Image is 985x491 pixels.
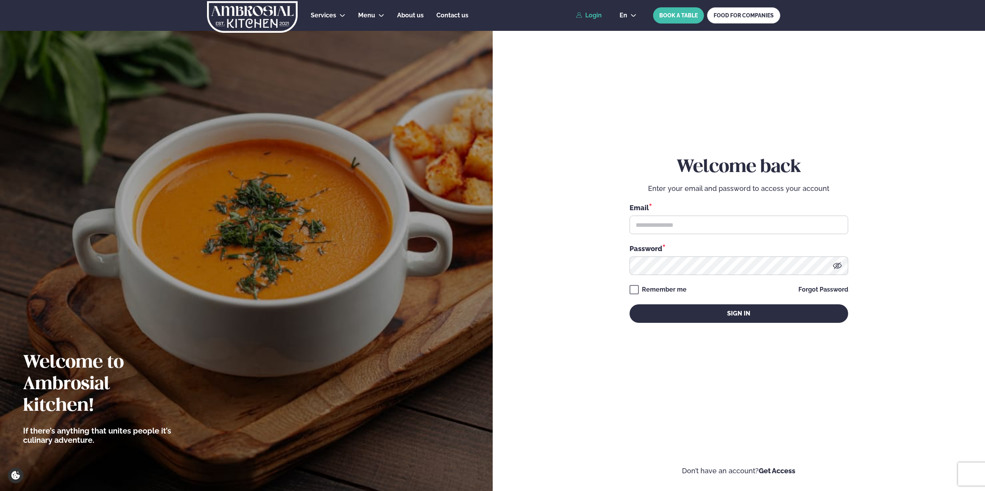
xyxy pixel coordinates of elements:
[576,12,602,19] a: Login
[613,12,643,19] button: en
[358,12,375,19] span: Menu
[630,304,848,323] button: Sign in
[798,287,848,293] a: Forgot Password
[358,11,375,20] a: Menu
[630,202,848,213] div: Email
[630,243,848,253] div: Password
[23,426,183,445] p: If there’s anything that unites people it’s culinary adventure.
[206,1,298,33] img: logo
[707,7,780,24] a: FOOD FOR COMPANIES
[516,466,962,476] p: Don’t have an account?
[311,11,336,20] a: Services
[630,157,848,178] h2: Welcome back
[630,184,848,193] p: Enter your email and password to access your account
[23,352,183,417] h2: Welcome to Ambrosial kitchen!
[759,467,795,475] a: Get Access
[311,12,336,19] span: Services
[653,7,704,24] button: BOOK A TABLE
[436,12,468,19] span: Contact us
[8,467,24,483] a: Cookie settings
[620,12,627,19] span: en
[397,11,424,20] a: About us
[436,11,468,20] a: Contact us
[397,12,424,19] span: About us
